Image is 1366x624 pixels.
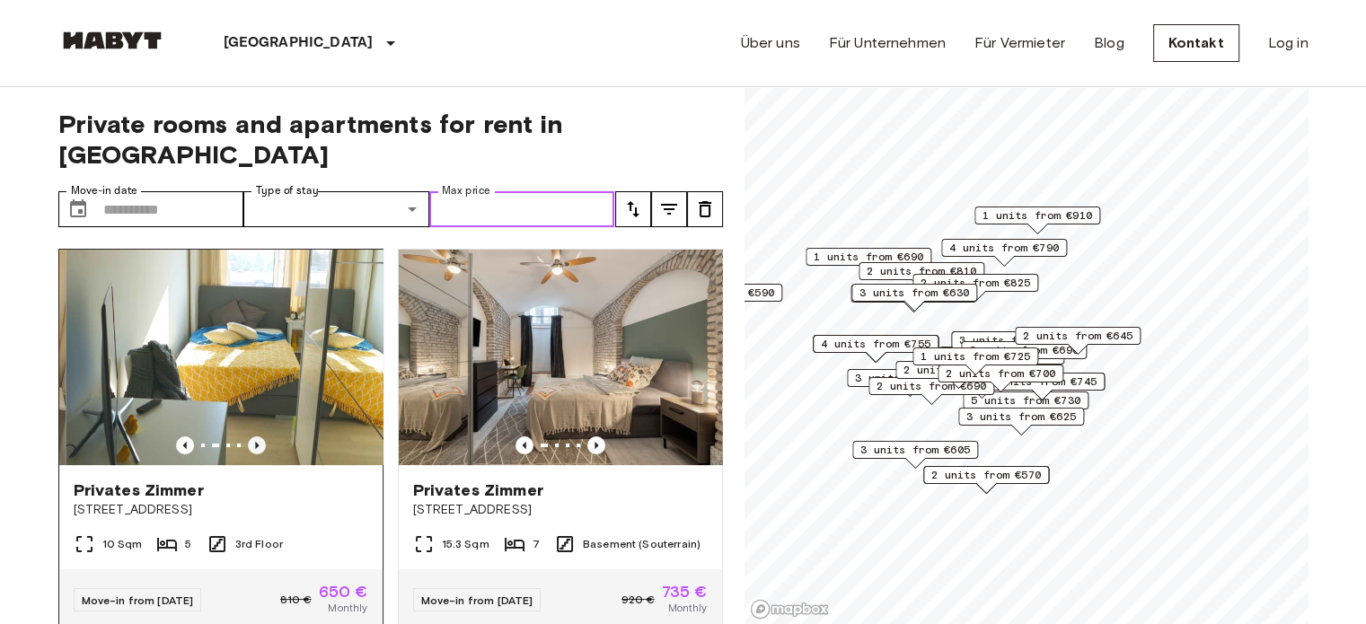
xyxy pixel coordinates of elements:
[860,442,970,458] span: 3 units from €605
[806,248,931,276] div: Map marker
[966,409,1076,425] span: 3 units from €625
[280,592,312,608] span: 810 €
[877,378,986,394] span: 2 units from €690
[74,501,368,519] span: [STREET_ADDRESS]
[859,285,969,301] span: 3 units from €630
[533,536,540,552] span: 7
[814,249,923,265] span: 1 units from €690
[657,284,782,312] div: Map marker
[442,183,490,198] label: Max price
[71,183,137,198] label: Move-in date
[74,479,204,501] span: Privates Zimmer
[328,600,367,616] span: Monthly
[750,599,829,620] a: Mapbox logo
[987,374,1097,390] span: 3 units from €745
[587,436,605,454] button: Previous image
[859,262,984,290] div: Map marker
[821,336,930,352] span: 4 units from €755
[974,207,1100,234] div: Map marker
[66,250,389,465] img: Marketing picture of unit DE-02-011-001-01HF
[941,239,1067,267] div: Map marker
[58,109,723,170] span: Private rooms and apartments for rent in [GEOGRAPHIC_DATA]
[667,600,707,616] span: Monthly
[969,342,1079,358] span: 6 units from €690
[921,348,1030,365] span: 1 units from €725
[413,479,543,501] span: Privates Zimmer
[867,263,976,279] span: 2 units from €810
[319,584,368,600] span: 650 €
[946,365,1055,382] span: 2 units from €700
[256,183,319,198] label: Type of stay
[959,332,1069,348] span: 3 units from €800
[176,436,194,454] button: Previous image
[1094,32,1124,54] a: Blog
[931,467,1041,483] span: 2 units from €570
[58,31,166,49] img: Habyt
[851,284,977,312] div: Map marker
[903,362,1013,378] span: 2 units from €925
[741,32,800,54] a: Über uns
[921,275,1030,291] span: 2 units from €825
[951,331,1077,359] div: Map marker
[413,501,708,519] span: [STREET_ADDRESS]
[516,436,533,454] button: Previous image
[847,369,973,397] div: Map marker
[923,466,1049,494] div: Map marker
[1023,328,1132,344] span: 2 units from €645
[912,274,1038,302] div: Map marker
[852,441,978,469] div: Map marker
[421,593,533,607] span: Move-in from [DATE]
[687,191,723,227] button: tune
[979,373,1105,400] div: Map marker
[662,584,708,600] span: 735 €
[1153,24,1239,62] a: Kontakt
[399,250,722,465] img: Marketing picture of unit DE-02-004-006-05HF
[185,536,191,552] span: 5
[615,191,651,227] button: tune
[813,335,939,363] div: Map marker
[868,377,994,405] div: Map marker
[983,207,1092,224] span: 1 units from €910
[102,536,143,552] span: 10 Sqm
[621,592,655,608] span: 920 €
[60,191,96,227] button: Choose date
[829,32,946,54] a: Für Unternehmen
[1015,327,1141,355] div: Map marker
[248,436,266,454] button: Previous image
[583,536,701,552] span: Basement (Souterrain)
[442,536,489,552] span: 15.3 Sqm
[855,370,965,386] span: 3 units from €785
[651,191,687,227] button: tune
[1268,32,1309,54] a: Log in
[938,365,1063,392] div: Map marker
[850,285,976,312] div: Map marker
[971,392,1080,409] span: 5 units from €730
[958,408,1084,435] div: Map marker
[949,240,1059,256] span: 4 units from €790
[224,32,374,54] p: [GEOGRAPHIC_DATA]
[665,285,774,301] span: 3 units from €590
[961,341,1087,369] div: Map marker
[895,361,1021,389] div: Map marker
[963,391,1088,419] div: Map marker
[82,593,194,607] span: Move-in from [DATE]
[974,32,1065,54] a: Für Vermieter
[235,536,283,552] span: 3rd Floor
[912,347,1038,375] div: Map marker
